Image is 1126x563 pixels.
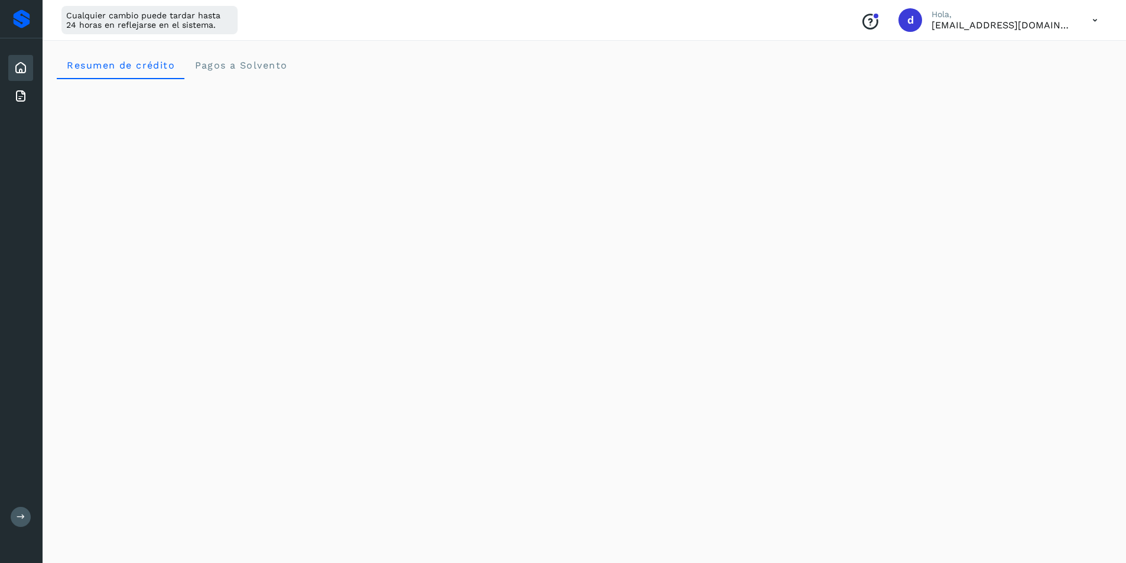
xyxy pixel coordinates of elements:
p: direccion@flenasa.com [932,19,1073,31]
div: Inicio [8,55,33,81]
div: Cualquier cambio puede tardar hasta 24 horas en reflejarse en el sistema. [61,6,238,34]
div: Facturas [8,83,33,109]
span: Pagos a Solvento [194,60,287,71]
span: Resumen de crédito [66,60,175,71]
p: Hola, [932,9,1073,19]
